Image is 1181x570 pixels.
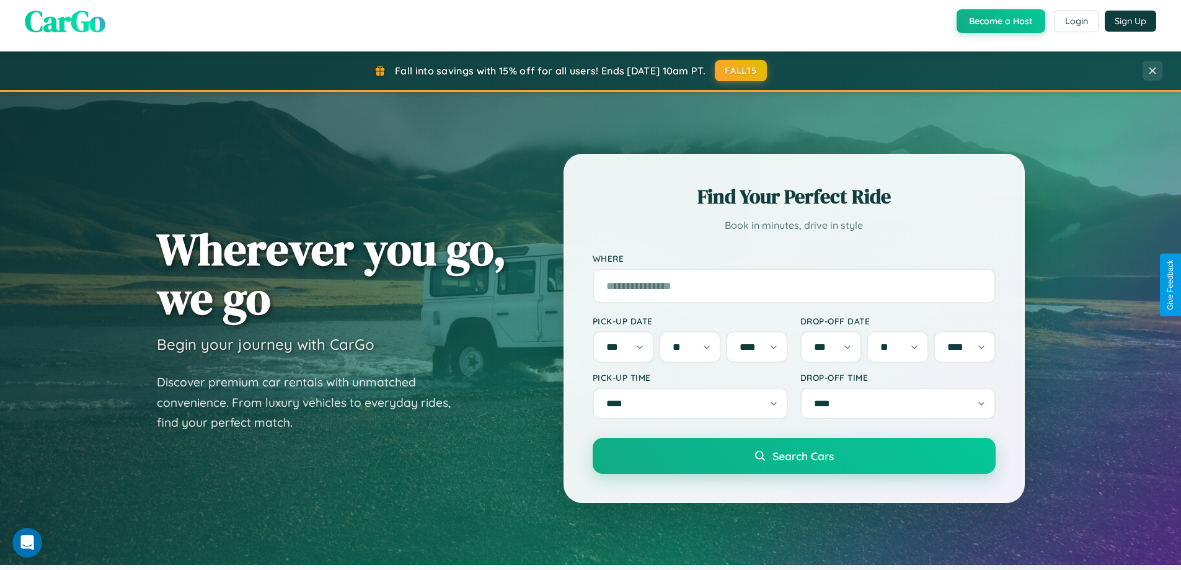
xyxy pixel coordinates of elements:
div: Give Feedback [1166,260,1175,310]
button: Search Cars [593,438,996,474]
label: Pick-up Time [593,372,788,383]
span: Fall into savings with 15% off for all users! Ends [DATE] 10am PT. [395,65,706,77]
button: Login [1055,10,1099,32]
h1: Wherever you go, we go [157,225,506,323]
span: CarGo [25,1,105,42]
label: Drop-off Date [800,316,996,326]
button: FALL15 [715,60,767,81]
label: Where [593,253,996,264]
label: Drop-off Time [800,372,996,383]
h3: Begin your journey with CarGo [157,335,374,354]
label: Pick-up Date [593,316,788,326]
button: Become a Host [957,9,1045,33]
p: Discover premium car rentals with unmatched convenience. From luxury vehicles to everyday rides, ... [157,372,467,433]
p: Book in minutes, drive in style [593,216,996,234]
span: Search Cars [772,449,834,463]
iframe: Intercom live chat [12,528,42,558]
button: Sign Up [1105,11,1156,32]
h2: Find Your Perfect Ride [593,183,996,210]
